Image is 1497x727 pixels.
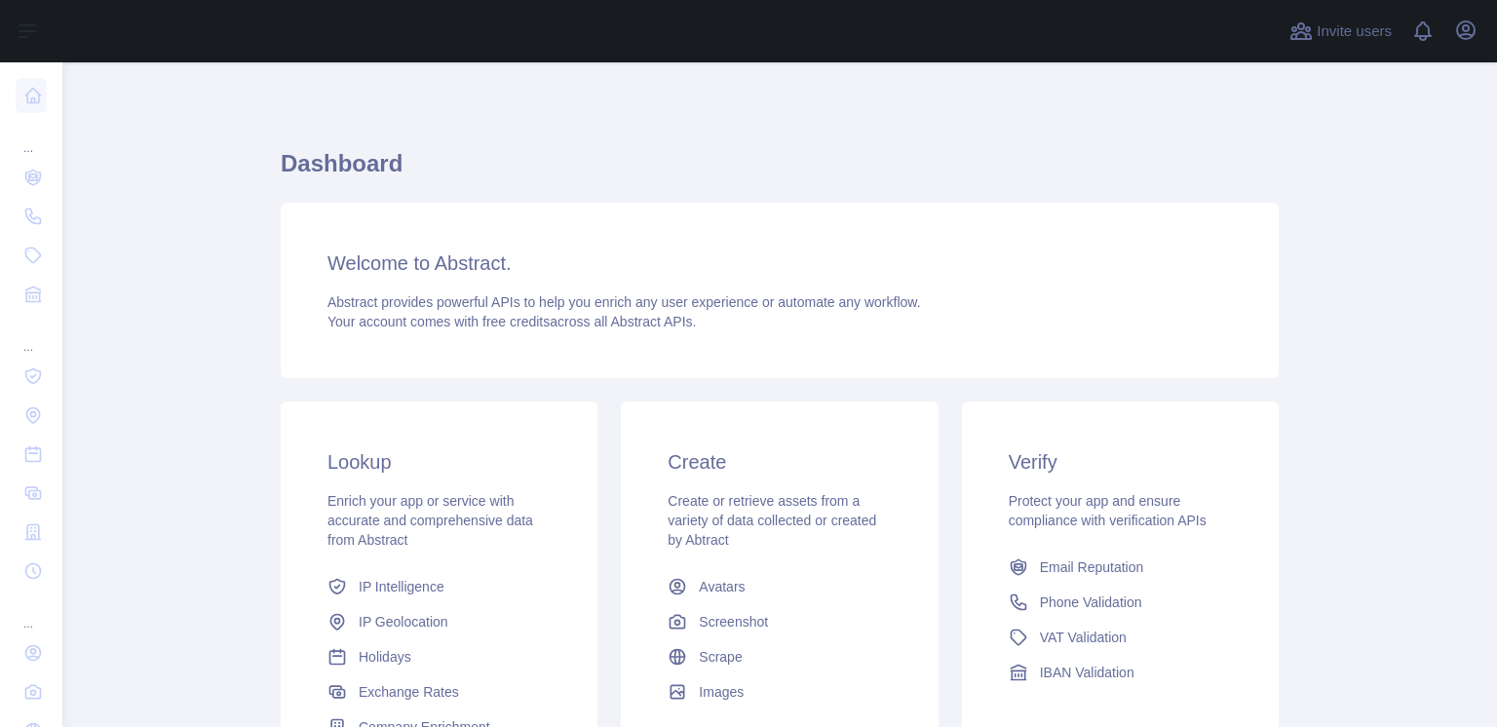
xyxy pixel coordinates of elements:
[1040,663,1134,682] span: IBAN Validation
[359,682,459,702] span: Exchange Rates
[1001,585,1240,620] a: Phone Validation
[1001,550,1240,585] a: Email Reputation
[320,569,558,604] a: IP Intelligence
[327,493,533,548] span: Enrich your app or service with accurate and comprehensive data from Abstract
[281,148,1279,195] h1: Dashboard
[699,612,768,631] span: Screenshot
[1001,655,1240,690] a: IBAN Validation
[668,448,891,476] h3: Create
[1040,628,1127,647] span: VAT Validation
[327,249,1232,277] h3: Welcome to Abstract.
[1040,557,1144,577] span: Email Reputation
[320,604,558,639] a: IP Geolocation
[660,569,899,604] a: Avatars
[327,448,551,476] h3: Lookup
[1009,448,1232,476] h3: Verify
[1317,20,1392,43] span: Invite users
[16,117,47,156] div: ...
[699,577,745,596] span: Avatars
[1040,593,1142,612] span: Phone Validation
[1009,493,1207,528] span: Protect your app and ensure compliance with verification APIs
[327,294,921,310] span: Abstract provides powerful APIs to help you enrich any user experience or automate any workflow.
[660,674,899,709] a: Images
[482,314,550,329] span: free credits
[359,577,444,596] span: IP Intelligence
[699,682,744,702] span: Images
[16,316,47,355] div: ...
[660,604,899,639] a: Screenshot
[660,639,899,674] a: Scrape
[1001,620,1240,655] a: VAT Validation
[327,314,696,329] span: Your account comes with across all Abstract APIs.
[320,639,558,674] a: Holidays
[359,647,411,667] span: Holidays
[320,674,558,709] a: Exchange Rates
[668,493,876,548] span: Create or retrieve assets from a variety of data collected or created by Abtract
[699,647,742,667] span: Scrape
[359,612,448,631] span: IP Geolocation
[1286,16,1396,47] button: Invite users
[16,593,47,631] div: ...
